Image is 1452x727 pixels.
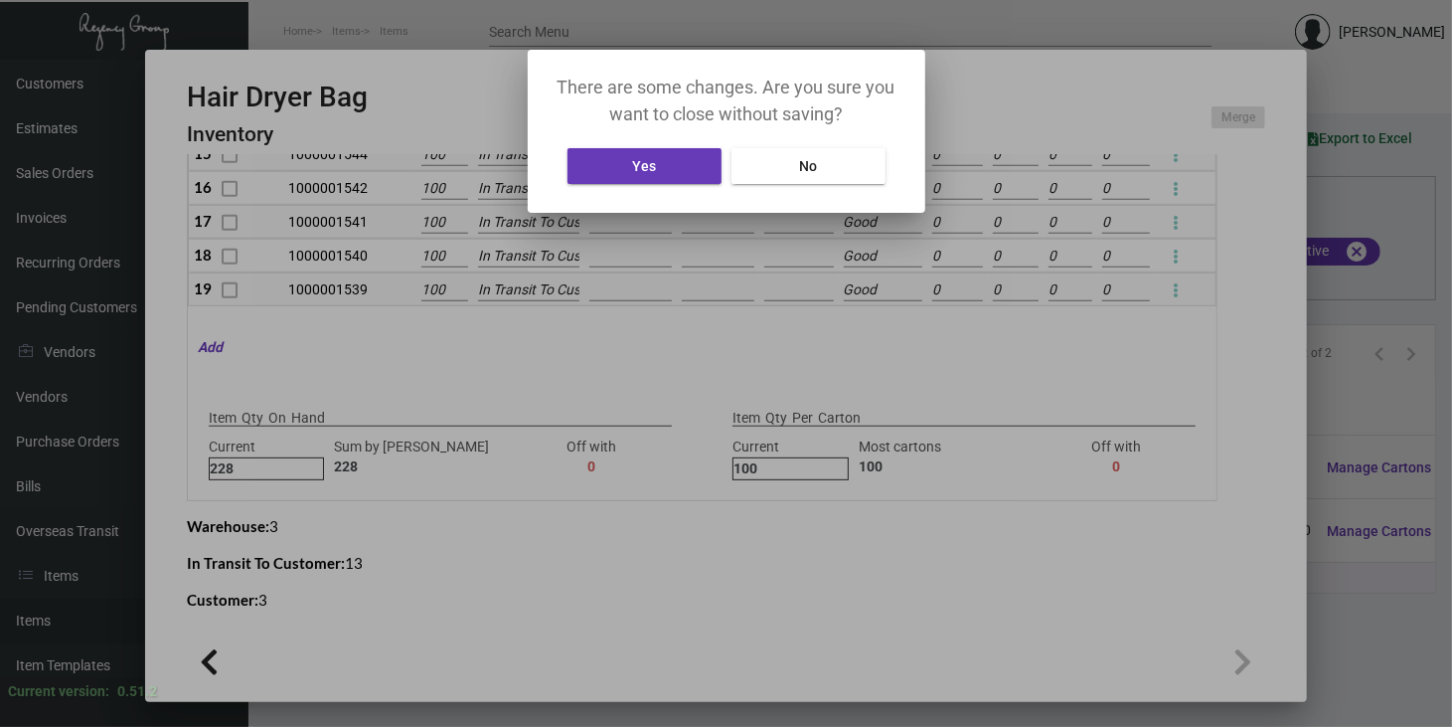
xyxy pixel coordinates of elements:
p: There are some changes. Are you sure you want to close without saving? [552,74,901,127]
button: Yes [567,148,722,184]
span: Yes [632,158,656,174]
span: No [799,158,817,174]
button: No [731,148,886,184]
div: Current version: [8,681,109,702]
div: 0.51.2 [117,681,157,702]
